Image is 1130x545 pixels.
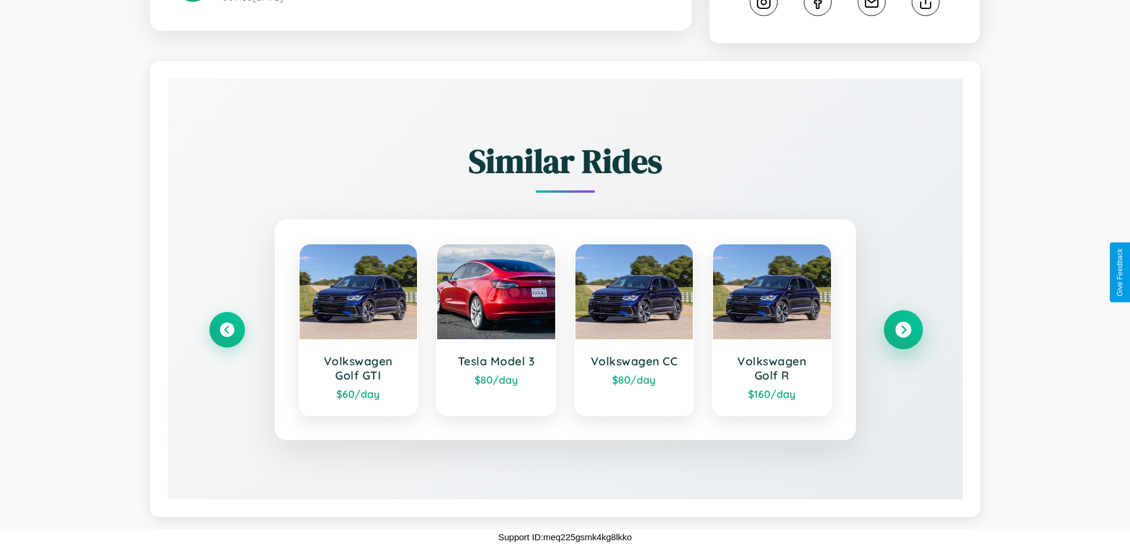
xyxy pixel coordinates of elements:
[498,529,632,545] p: Support ID: meq225gsmk4kg8lkko
[725,354,819,383] h3: Volkswagen Golf R
[311,354,406,383] h3: Volkswagen Golf GTI
[209,138,921,184] h2: Similar Rides
[574,243,695,416] a: Volkswagen CC$80/day
[449,373,543,386] div: $ 80 /day
[436,243,556,416] a: Tesla Model 3$80/day
[587,354,682,368] h3: Volkswagen CC
[712,243,832,416] a: Volkswagen Golf R$160/day
[449,354,543,368] h3: Tesla Model 3
[298,243,419,416] a: Volkswagen Golf GTI$60/day
[587,373,682,386] div: $ 80 /day
[1116,248,1124,297] div: Give Feedback
[725,387,819,400] div: $ 160 /day
[311,387,406,400] div: $ 60 /day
